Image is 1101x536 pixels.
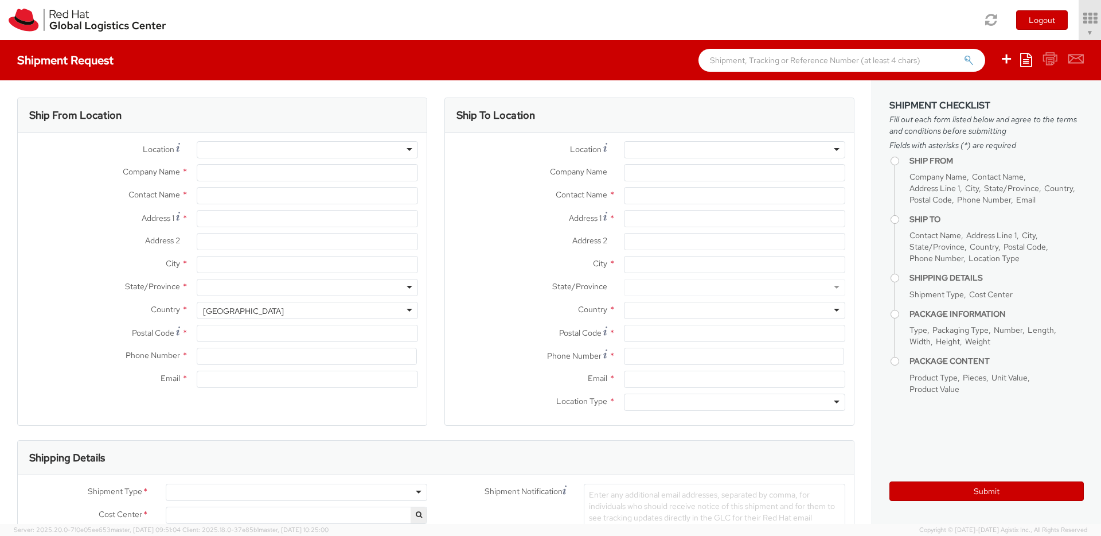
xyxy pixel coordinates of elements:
span: State/Province [552,281,607,292]
span: Country [970,242,998,252]
span: Country [1044,183,1073,193]
span: Address 1 [142,213,174,223]
span: Weight [965,336,990,347]
span: State/Province [125,281,180,292]
h4: Package Content [909,357,1084,366]
span: Product Type [909,372,958,383]
span: Phone Number [909,253,963,263]
span: Address Line 1 [909,183,960,193]
span: Company Name [123,166,180,177]
span: Type [909,325,927,335]
span: Fields with asterisks (*) are required [889,139,1084,151]
input: Shipment, Tracking or Reference Number (at least 4 chars) [698,49,985,72]
span: Contact Name [972,172,1024,182]
span: Location Type [556,396,607,406]
span: Company Name [550,166,607,177]
span: Address 2 [145,235,180,246]
span: Height [936,336,960,347]
span: State/Province [909,242,965,252]
div: [GEOGRAPHIC_DATA] [203,305,284,317]
span: Postal Code [132,328,174,338]
span: Cost Center [969,289,1013,300]
span: Unit Value [991,372,1028,383]
h4: Shipment Request [17,54,114,67]
img: rh-logistics-00dfa346123c4ec078e1.svg [9,9,166,32]
span: Product Value [909,384,959,394]
h3: Shipping Details [29,452,105,464]
span: Shipment Type [88,485,142,499]
span: Enter any additional email addresses, separated by comma, for individuals who should receive noti... [589,490,835,534]
span: Contact Name [128,189,180,200]
span: City [1022,230,1036,240]
span: Cost Center [99,508,142,522]
h4: Package Information [909,310,1084,319]
span: Location [570,144,602,154]
span: Address Line 1 [966,230,1017,240]
span: City [965,183,979,193]
h3: Ship From Location [29,110,122,121]
span: State/Province [984,183,1039,193]
span: master, [DATE] 10:25:00 [259,526,329,534]
span: Address 1 [569,213,602,223]
span: Email [161,373,180,383]
span: Country [578,304,607,314]
span: Email [1016,195,1036,205]
span: Contact Name [556,189,607,200]
span: Number [994,325,1022,335]
span: Fill out each form listed below and agree to the terms and conditions before submitting [889,114,1084,137]
span: Length [1028,325,1054,335]
span: Company Name [909,172,967,182]
span: Postal Code [559,328,602,338]
span: Contact Name [909,230,961,240]
span: Shipment Type [909,289,964,300]
span: Country [151,304,180,314]
span: Pieces [963,372,986,383]
span: master, [DATE] 09:51:04 [111,526,181,534]
span: Shipment Notification [485,485,563,498]
span: Phone Number [547,351,602,361]
span: City [593,258,607,269]
span: City [166,258,180,269]
span: Location [143,144,174,154]
span: Width [909,336,931,347]
span: ▼ [1087,28,1094,37]
span: Email [588,373,607,383]
span: Copyright © [DATE]-[DATE] Agistix Inc., All Rights Reserved [919,526,1087,535]
span: Postal Code [1004,242,1046,252]
h4: Ship To [909,215,1084,224]
span: Location Type [969,253,1020,263]
span: Server: 2025.20.0-710e05ee653 [14,526,181,534]
h3: Shipment Checklist [889,100,1084,111]
span: Address 2 [572,235,607,246]
h3: Ship To Location [456,110,535,121]
h4: Ship From [909,157,1084,165]
h4: Shipping Details [909,274,1084,282]
span: Client: 2025.18.0-37e85b1 [182,526,329,534]
button: Logout [1016,10,1068,30]
button: Submit [889,481,1084,501]
span: Phone Number [957,195,1011,205]
span: Packaging Type [932,325,989,335]
span: Phone Number [126,350,180,360]
span: Postal Code [909,195,952,205]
